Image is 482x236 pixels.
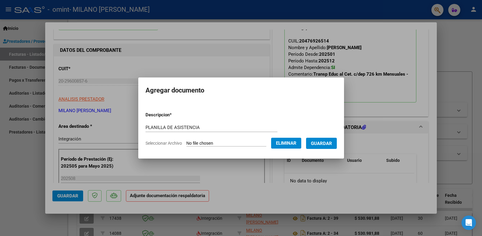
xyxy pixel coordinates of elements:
[146,141,182,146] span: Seleccionar Archivo
[271,138,301,149] button: Eliminar
[311,141,332,146] span: Guardar
[462,216,476,230] div: Open Intercom Messenger
[146,112,203,118] p: Descripcion
[146,85,337,96] h2: Agregar documento
[276,140,296,146] span: Eliminar
[306,138,337,149] button: Guardar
